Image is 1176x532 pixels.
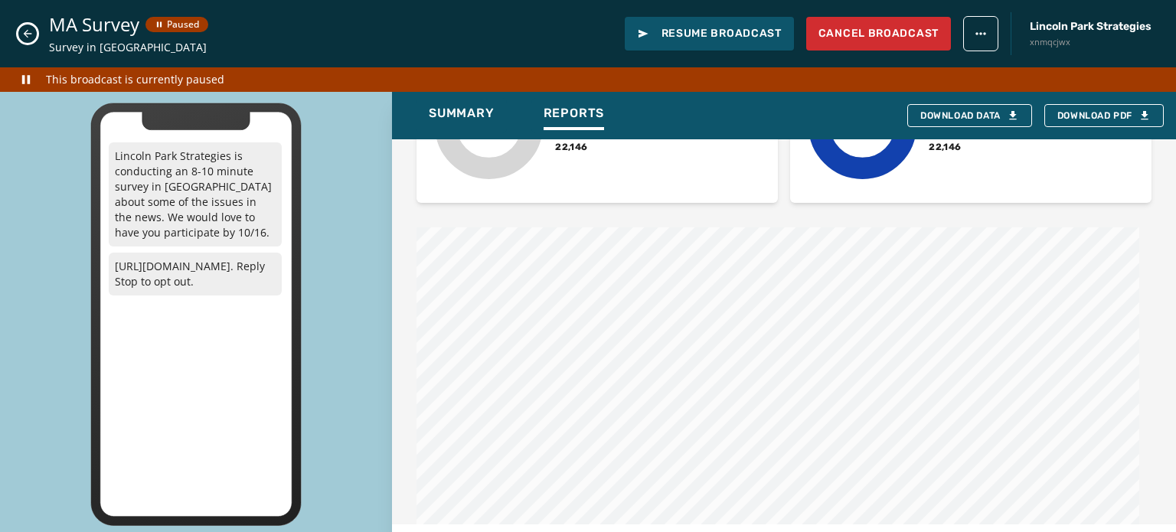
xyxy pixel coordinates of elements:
span: Download PDF [1057,109,1151,122]
button: Summary [416,98,507,133]
button: Resume Broadcast [625,17,794,51]
button: broadcast action menu [963,16,998,51]
span: Summary [429,106,495,121]
button: Download PDF [1044,104,1164,127]
span: Cancel Broadcast [818,26,939,41]
button: Download Data [907,104,1032,127]
button: Cancel Broadcast [806,17,951,51]
span: 22,146 [555,141,587,153]
div: Download Data [920,109,1019,122]
span: xnmqcjwx [1030,36,1151,49]
span: 22,146 [929,141,961,153]
span: Reports [544,106,605,121]
span: Lincoln Park Strategies [1030,19,1151,34]
button: Reports [531,98,617,133]
span: Resume Broadcast [637,26,782,41]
